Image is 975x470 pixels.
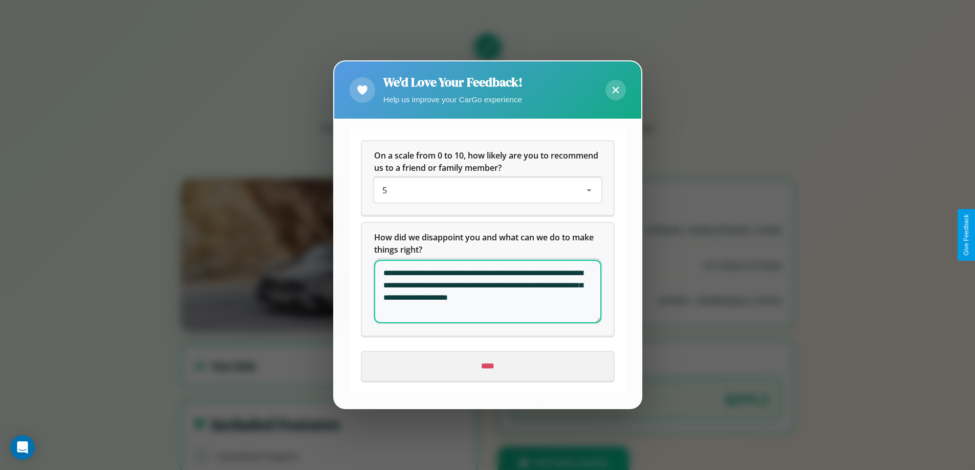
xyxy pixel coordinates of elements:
span: How did we disappoint you and what can we do to make things right? [374,232,596,256]
div: Open Intercom Messenger [10,435,35,460]
span: 5 [382,185,387,196]
div: On a scale from 0 to 10, how likely are you to recommend us to a friend or family member? [374,178,601,203]
span: On a scale from 0 to 10, how likely are you to recommend us to a friend or family member? [374,150,600,174]
div: On a scale from 0 to 10, how likely are you to recommend us to a friend or family member? [362,142,614,215]
h5: On a scale from 0 to 10, how likely are you to recommend us to a friend or family member? [374,150,601,174]
h2: We'd Love Your Feedback! [383,74,523,91]
p: Help us improve your CarGo experience [383,93,523,106]
div: Give Feedback [963,214,970,256]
